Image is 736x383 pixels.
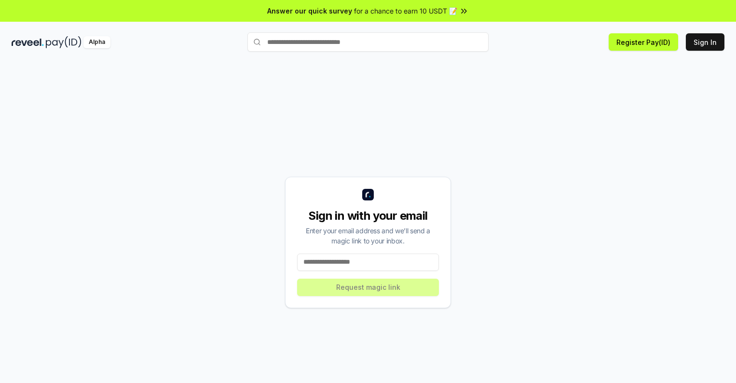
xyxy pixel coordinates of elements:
div: Sign in with your email [297,208,439,224]
button: Register Pay(ID) [609,33,678,51]
button: Sign In [686,33,724,51]
div: Enter your email address and we’ll send a magic link to your inbox. [297,226,439,246]
span: Answer our quick survey [267,6,352,16]
img: logo_small [362,189,374,200]
img: pay_id [46,36,82,48]
div: Alpha [83,36,110,48]
span: for a chance to earn 10 USDT 📝 [354,6,457,16]
img: reveel_dark [12,36,44,48]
